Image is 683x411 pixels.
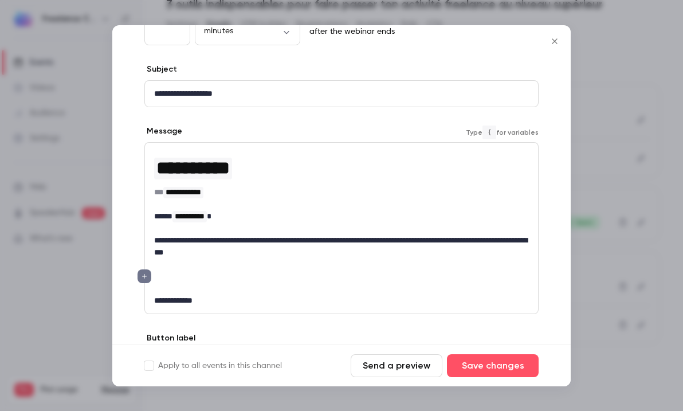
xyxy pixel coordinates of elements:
[351,354,442,377] button: Send a preview
[144,332,195,344] label: Button label
[144,126,182,137] label: Message
[543,30,566,53] button: Close
[145,143,538,314] div: editor
[195,25,300,37] div: minutes
[466,126,539,139] span: Type for variables
[144,360,282,371] label: Apply to all events in this channel
[305,26,395,37] p: after the webinar ends
[447,354,539,377] button: Save changes
[145,81,538,107] div: editor
[482,126,496,139] code: {
[144,64,177,75] label: Subject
